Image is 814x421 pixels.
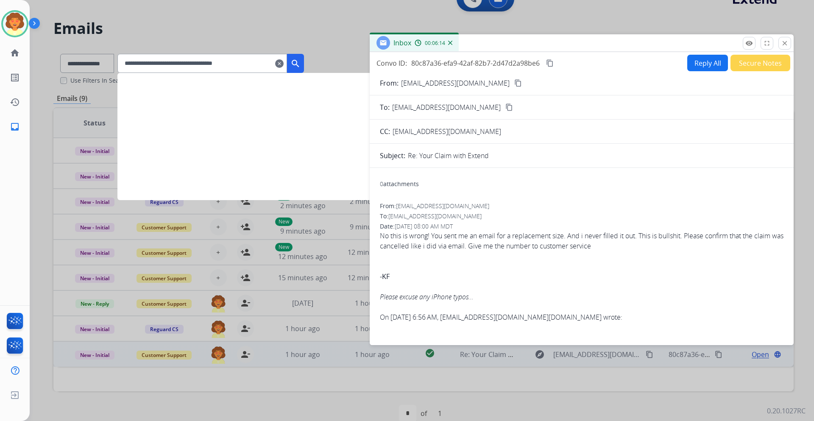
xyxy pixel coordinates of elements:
[380,151,405,161] p: Subject:
[401,78,510,88] p: [EMAIL_ADDRESS][DOMAIN_NAME]
[275,59,284,69] mat-icon: clear
[380,212,783,220] div: To:
[380,272,390,281] b: -KF
[763,39,771,47] mat-icon: fullscreen
[395,222,453,230] span: [DATE] 08:00 AM MDT
[3,12,27,36] img: avatar
[380,202,783,210] div: From:
[10,97,20,107] mat-icon: history
[392,102,501,112] span: [EMAIL_ADDRESS][DOMAIN_NAME]
[10,72,20,83] mat-icon: list_alt
[290,59,301,69] mat-icon: search
[380,292,474,301] i: Please excuse any iPhone typos…
[388,212,482,220] span: [EMAIL_ADDRESS][DOMAIN_NAME]
[767,406,806,416] p: 0.20.1027RC
[380,222,783,231] div: Date:
[396,202,489,210] span: [EMAIL_ADDRESS][DOMAIN_NAME]
[393,127,501,136] span: [EMAIL_ADDRESS][DOMAIN_NAME]
[745,39,753,47] mat-icon: remove_red_eye
[380,102,390,112] p: To:
[781,39,789,47] mat-icon: close
[505,103,513,111] mat-icon: content_copy
[380,180,419,188] div: attachments
[393,38,411,47] span: Inbox
[546,59,554,67] mat-icon: content_copy
[380,78,399,88] p: From:
[514,79,522,87] mat-icon: content_copy
[408,151,489,161] p: Re: Your Claim with Extend
[380,312,783,332] blockquote: On [DATE] 6:56 AM, [EMAIL_ADDRESS][DOMAIN_NAME][DOMAIN_NAME] wrote:
[380,126,390,137] p: CC:
[380,180,383,188] span: 0
[687,55,728,71] button: Reply All
[730,55,790,71] button: Secure Notes
[376,58,407,68] p: Convo ID:
[425,40,445,47] span: 00:06:14
[10,48,20,58] mat-icon: home
[411,59,540,68] span: 80c87a36-efa9-42af-82b7-2d47d2a98be6
[10,122,20,132] mat-icon: inbox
